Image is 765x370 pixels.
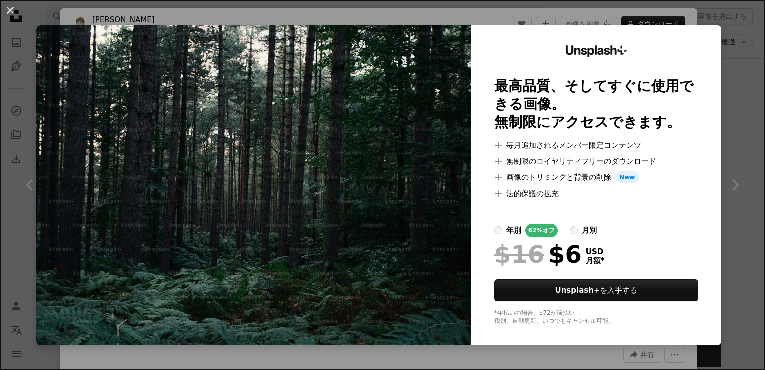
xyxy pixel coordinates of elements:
li: 無制限のロイヤリティフリーのダウンロード [494,155,698,167]
div: 月別 [582,224,597,236]
span: New [615,171,639,183]
strong: Unsplash+ [555,286,600,295]
div: 年別 [506,224,521,236]
li: 毎月追加されるメンバー限定コンテンツ [494,139,698,151]
button: Unsplash+を入手する [494,279,698,301]
span: USD [586,247,605,256]
li: 法的保護の拡充 [494,188,698,200]
h2: 最高品質、そしてすぐに使用できる画像。 無制限にアクセスできます。 [494,77,698,131]
div: *年払いの場合、 $72 が前払い 税別。自動更新。いつでもキャンセル可能。 [494,309,698,325]
div: $6 [494,241,582,267]
span: $16 [494,241,544,267]
li: 画像のトリミングと背景の削除 [494,171,698,183]
div: 62% オフ [525,224,558,237]
input: 月別 [570,226,578,234]
input: 年別62%オフ [494,226,502,234]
